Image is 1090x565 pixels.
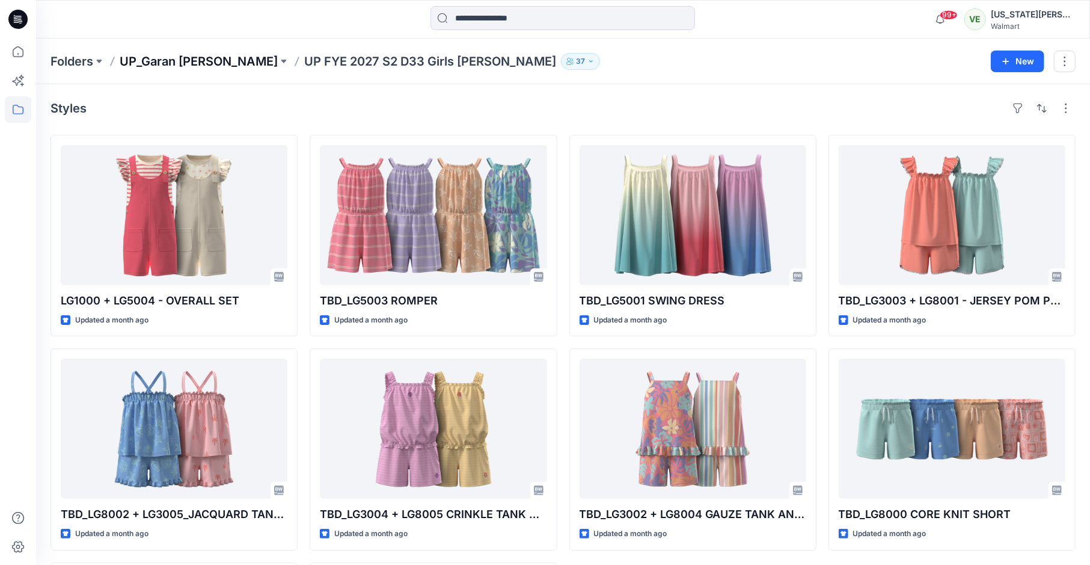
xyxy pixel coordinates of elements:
[580,145,806,285] a: TBD_LG5001 SWING DRESS
[304,53,556,70] p: UP FYE 2027 S2 D33 Girls [PERSON_NAME]
[320,145,547,285] a: TBD_LG5003 ROMPER
[580,292,806,309] p: TBD_LG5001 SWING DRESS
[853,528,926,540] p: Updated a month ago
[839,506,1065,523] p: TBD_LG8000 CORE KNIT SHORT
[334,528,408,540] p: Updated a month ago
[580,506,806,523] p: TBD_LG3002 + LG8004 GAUZE TANK AND SHORT SET
[580,359,806,499] a: TBD_LG3002 + LG8004 GAUZE TANK AND SHORT SET
[839,359,1065,499] a: TBD_LG8000 CORE KNIT SHORT
[561,53,600,70] button: 37
[61,506,287,523] p: TBD_LG8002 + LG3005_JACQUARD TANK AND SHORT SET
[61,359,287,499] a: TBD_LG8002 + LG3005_JACQUARD TANK AND SHORT SET
[576,55,585,68] p: 37
[61,292,287,309] p: LG1000 + LG5004 - OVERALL SET
[120,53,278,70] a: UP_Garan [PERSON_NAME]
[839,292,1065,309] p: TBD_LG3003 + LG8001 - JERSEY POM POM KNIT SET
[51,53,93,70] a: Folders
[853,314,926,327] p: Updated a month ago
[320,292,547,309] p: TBD_LG5003 ROMPER
[964,8,986,30] div: VE
[594,314,667,327] p: Updated a month ago
[75,528,148,540] p: Updated a month ago
[334,314,408,327] p: Updated a month ago
[75,314,148,327] p: Updated a month ago
[320,506,547,523] p: TBD_LG3004 + LG8005 CRINKLE TANK AND SHORT KNIT SET
[991,7,1075,22] div: [US_STATE][PERSON_NAME]
[940,10,958,20] span: 99+
[594,528,667,540] p: Updated a month ago
[320,359,547,499] a: TBD_LG3004 + LG8005 CRINKLE TANK AND SHORT KNIT SET
[51,101,87,116] h4: Styles
[61,145,287,285] a: LG1000 + LG5004 - OVERALL SET
[839,145,1065,285] a: TBD_LG3003 + LG8001 - JERSEY POM POM KNIT SET
[991,22,1075,31] div: Walmart
[991,51,1044,72] button: New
